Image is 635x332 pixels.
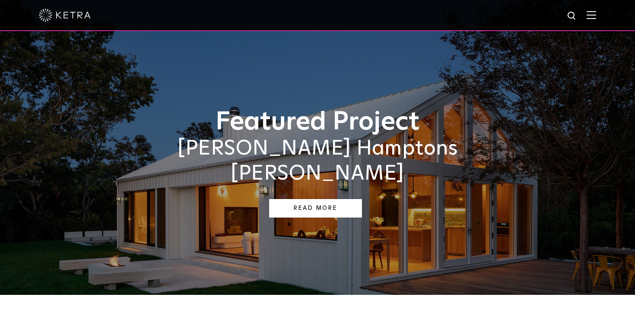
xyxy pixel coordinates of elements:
[587,11,596,19] img: Hamburger%20Nav.svg
[102,136,533,186] h2: [PERSON_NAME] Hamptons [PERSON_NAME]
[269,199,362,218] a: Read More
[102,108,533,136] h1: Featured Project
[39,9,91,22] img: ketra-logo-2019-white
[567,11,578,22] img: search icon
